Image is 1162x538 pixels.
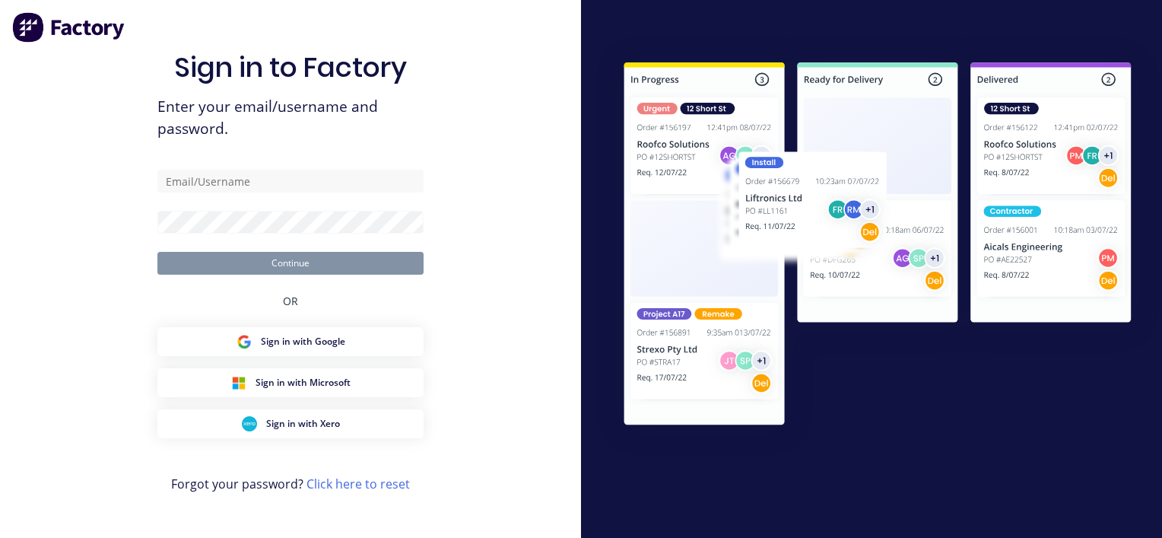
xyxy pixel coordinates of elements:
button: Xero Sign inSign in with Xero [157,409,424,438]
img: Microsoft Sign in [231,375,246,390]
span: Sign in with Xero [266,417,340,431]
span: Enter your email/username and password. [157,96,424,140]
div: OR [283,275,298,327]
a: Click here to reset [306,476,410,492]
h1: Sign in to Factory [174,51,407,84]
img: Factory [12,12,126,43]
span: Sign in with Google [261,335,345,349]
button: Microsoft Sign inSign in with Microsoft [157,368,424,397]
img: Xero Sign in [242,416,257,431]
button: Continue [157,252,424,275]
span: Sign in with Microsoft [256,376,351,390]
span: Forgot your password? [171,475,410,493]
button: Google Sign inSign in with Google [157,327,424,356]
input: Email/Username [157,170,424,193]
img: Sign in [593,34,1162,459]
img: Google Sign in [237,334,252,349]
